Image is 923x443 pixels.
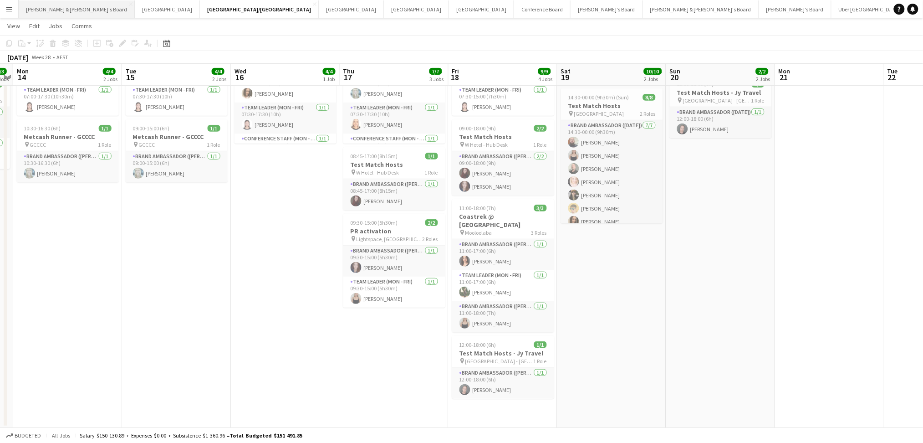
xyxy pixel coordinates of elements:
[643,0,759,18] button: [PERSON_NAME] & [PERSON_NAME]'s Board
[452,336,554,399] app-job-card: 12:00-18:00 (6h)1/1Test Match Hosts - Jy Travel [GEOGRAPHIC_DATA] - [GEOGRAPHIC_DATA]1 RoleBrand ...
[514,0,571,18] button: Conference Board
[229,432,302,439] span: Total Budgeted $151 491.85
[30,54,53,61] span: Week 28
[7,22,20,30] span: View
[319,0,384,18] button: [GEOGRAPHIC_DATA]
[5,431,42,441] button: Budgeted
[7,53,28,62] div: [DATE]
[135,0,200,18] button: [GEOGRAPHIC_DATA]
[49,22,62,30] span: Jobs
[80,432,302,439] div: Salary $150 130.89 + Expenses $0.00 + Subsistence $1 360.96 =
[50,432,72,439] span: All jobs
[759,0,831,18] button: [PERSON_NAME]'s Board
[384,0,449,18] button: [GEOGRAPHIC_DATA]
[19,0,135,18] button: [PERSON_NAME] & [PERSON_NAME]'s Board
[15,433,41,439] span: Budgeted
[534,358,547,365] span: 1 Role
[68,20,96,32] a: Comms
[200,0,319,18] button: [GEOGRAPHIC_DATA]/[GEOGRAPHIC_DATA]
[29,22,40,30] span: Edit
[45,20,66,32] a: Jobs
[452,349,554,357] h3: Test Match Hosts - Jy Travel
[452,368,554,399] app-card-role: Brand Ambassador ([PERSON_NAME])1/112:00-18:00 (6h)[PERSON_NAME]
[465,358,534,365] span: [GEOGRAPHIC_DATA] - [GEOGRAPHIC_DATA]
[831,0,908,18] button: Uber [GEOGRAPHIC_DATA]
[56,54,68,61] div: AEST
[71,22,92,30] span: Comms
[449,0,514,18] button: [GEOGRAPHIC_DATA]
[4,20,24,32] a: View
[571,0,643,18] button: [PERSON_NAME]'s Board
[25,20,43,32] a: Edit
